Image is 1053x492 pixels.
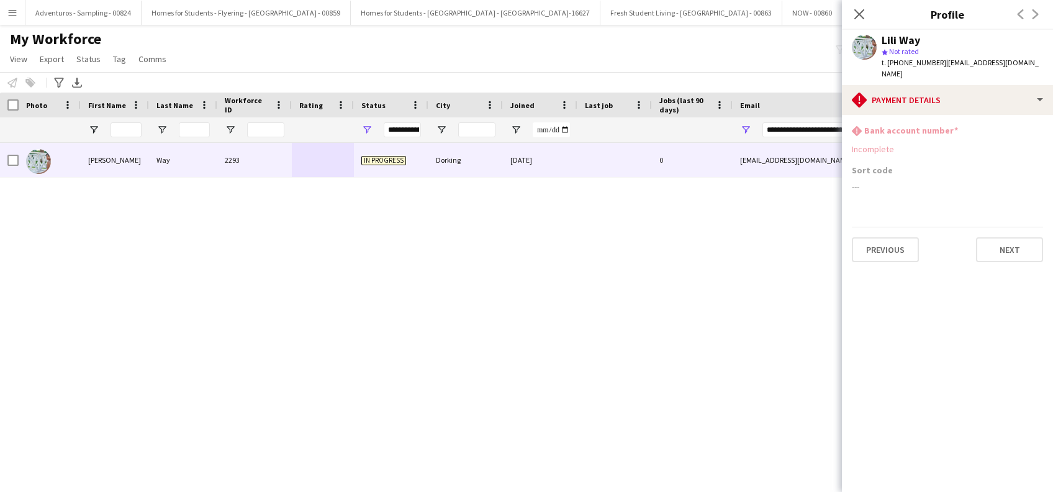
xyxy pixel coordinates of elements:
[299,101,323,110] span: Rating
[740,124,751,135] button: Open Filter Menu
[882,58,946,67] span: t. [PHONE_NUMBER]
[26,101,47,110] span: Photo
[108,51,131,67] a: Tag
[225,96,269,114] span: Workforce ID
[70,75,84,90] app-action-btn: Export XLSX
[133,51,171,67] a: Comms
[864,125,958,136] h3: Bank account number
[149,143,217,177] div: Way
[71,51,106,67] a: Status
[35,51,69,67] a: Export
[782,1,843,25] button: NOW - 00860
[852,165,893,176] h3: Sort code
[52,75,66,90] app-action-btn: Advanced filters
[156,124,168,135] button: Open Filter Menu
[740,101,760,110] span: Email
[852,237,919,262] button: Previous
[842,6,1053,22] h3: Profile
[652,143,733,177] div: 0
[10,53,27,65] span: View
[225,124,236,135] button: Open Filter Menu
[179,122,210,137] input: Last Name Filter Input
[436,101,450,110] span: City
[40,53,64,65] span: Export
[111,122,142,137] input: First Name Filter Input
[81,143,149,177] div: [PERSON_NAME]
[503,143,577,177] div: [DATE]
[458,122,495,137] input: City Filter Input
[361,101,386,110] span: Status
[76,53,101,65] span: Status
[733,143,981,177] div: [EMAIL_ADDRESS][DOMAIN_NAME]
[26,149,51,174] img: Lili Way
[247,122,284,137] input: Workforce ID Filter Input
[882,35,920,46] div: Lili Way
[5,51,32,67] a: View
[361,156,406,165] span: In progress
[113,53,126,65] span: Tag
[142,1,351,25] button: Homes for Students - Flyering - [GEOGRAPHIC_DATA] - 00859
[533,122,570,137] input: Joined Filter Input
[889,47,919,56] span: Not rated
[600,1,782,25] button: Fresh Student Living - [GEOGRAPHIC_DATA] - 00863
[156,101,193,110] span: Last Name
[762,122,974,137] input: Email Filter Input
[88,101,126,110] span: First Name
[585,101,613,110] span: Last job
[25,1,142,25] button: Adventuros - Sampling - 00824
[138,53,166,65] span: Comms
[428,143,503,177] div: Dorking
[659,96,710,114] span: Jobs (last 90 days)
[217,143,292,177] div: 2293
[10,30,101,48] span: My Workforce
[852,181,1043,192] div: ---
[436,124,447,135] button: Open Filter Menu
[510,124,522,135] button: Open Filter Menu
[976,237,1043,262] button: Next
[88,124,99,135] button: Open Filter Menu
[361,124,373,135] button: Open Filter Menu
[842,85,1053,115] div: Payment details
[351,1,600,25] button: Homes for Students - [GEOGRAPHIC_DATA] - [GEOGRAPHIC_DATA]-16627
[852,143,1043,155] div: Incomplete
[882,58,1039,78] span: | [EMAIL_ADDRESS][DOMAIN_NAME]
[510,101,535,110] span: Joined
